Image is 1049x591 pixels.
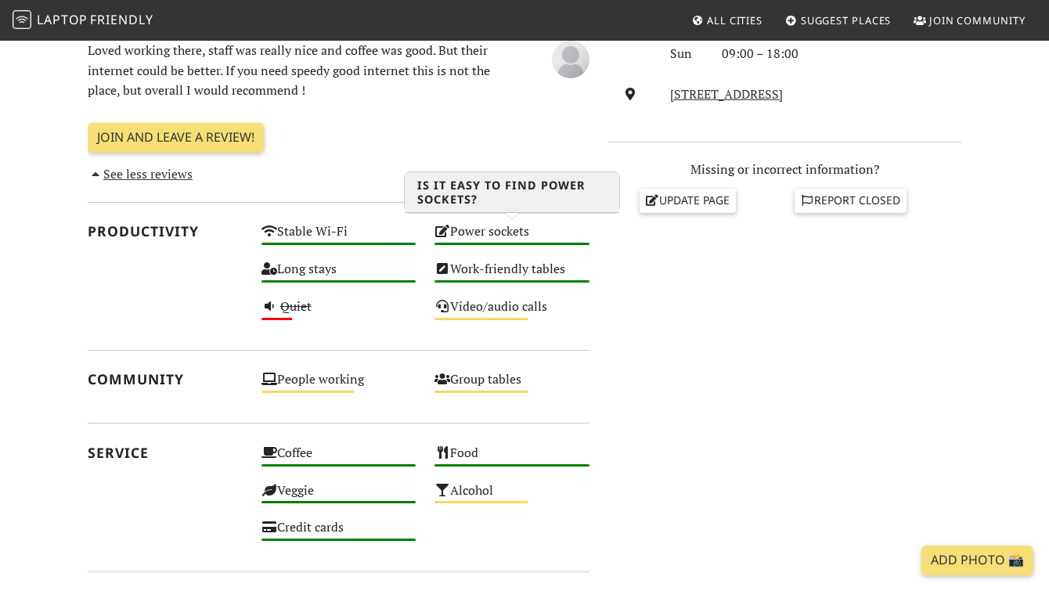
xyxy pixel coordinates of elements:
a: All Cities [685,6,769,34]
a: [STREET_ADDRESS] [670,85,783,103]
div: People working [252,368,426,405]
div: Power sockets [425,220,599,258]
span: Friendly [90,11,153,28]
div: Coffee [252,441,426,479]
span: Join Community [929,13,1026,27]
div: Veggie [252,479,426,517]
div: Group tables [425,368,599,405]
p: Missing or incorrect information? [608,160,961,180]
a: See less reviews [88,165,193,182]
h2: Community [88,371,243,387]
s: Quiet [280,297,312,315]
h3: Is it easy to find power sockets? [405,172,619,213]
div: Sun [661,44,712,64]
img: blank-535327c66bd565773addf3077783bbfce4b00ec00e9fd257753287c682c7fa38.png [552,41,589,78]
div: Food [425,441,599,479]
h2: Service [88,445,243,461]
a: Suggest Places [779,6,898,34]
div: 09:00 – 18:00 [712,44,971,64]
span: All Cities [707,13,762,27]
h2: Productivity [88,223,243,240]
a: Join and leave a review! [88,123,264,153]
div: Credit cards [252,516,426,553]
a: Update page [640,189,737,212]
div: Alcohol [425,479,599,517]
a: Join Community [907,6,1032,34]
div: Stable Wi-Fi [252,220,426,258]
span: Ana Schmidt [552,49,589,67]
p: Loved working there, staff was really nice and coffee was good. But their internet could be bette... [78,41,512,101]
span: Laptop [37,11,88,28]
div: Long stays [252,258,426,295]
img: LaptopFriendly [13,10,31,29]
span: Suggest Places [801,13,892,27]
a: Add Photo 📸 [921,546,1033,575]
a: LaptopFriendly LaptopFriendly [13,7,153,34]
div: Work-friendly tables [425,258,599,295]
a: Report closed [795,189,907,212]
div: Video/audio calls [425,295,599,333]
